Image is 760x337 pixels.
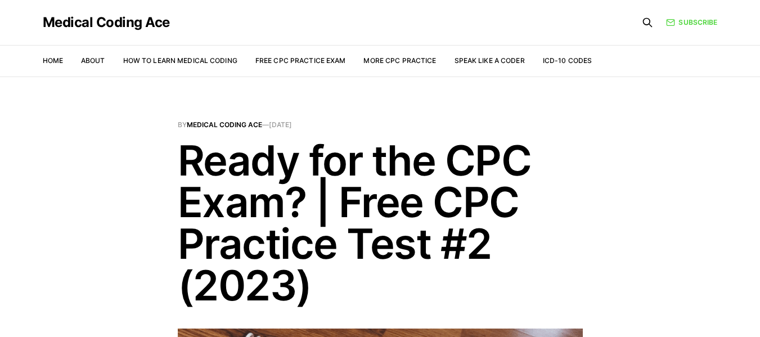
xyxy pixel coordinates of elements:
[187,120,262,129] a: Medical Coding Ace
[43,56,63,65] a: Home
[666,17,717,28] a: Subscribe
[43,16,170,29] a: Medical Coding Ace
[123,56,237,65] a: How to Learn Medical Coding
[178,122,583,128] span: By —
[269,120,292,129] time: [DATE]
[178,140,583,306] h1: Ready for the CPC Exam? | Free CPC Practice Test #2 (2023)
[81,56,105,65] a: About
[363,56,436,65] a: More CPC Practice
[543,56,592,65] a: ICD-10 Codes
[255,56,346,65] a: Free CPC Practice Exam
[455,56,525,65] a: Speak Like a Coder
